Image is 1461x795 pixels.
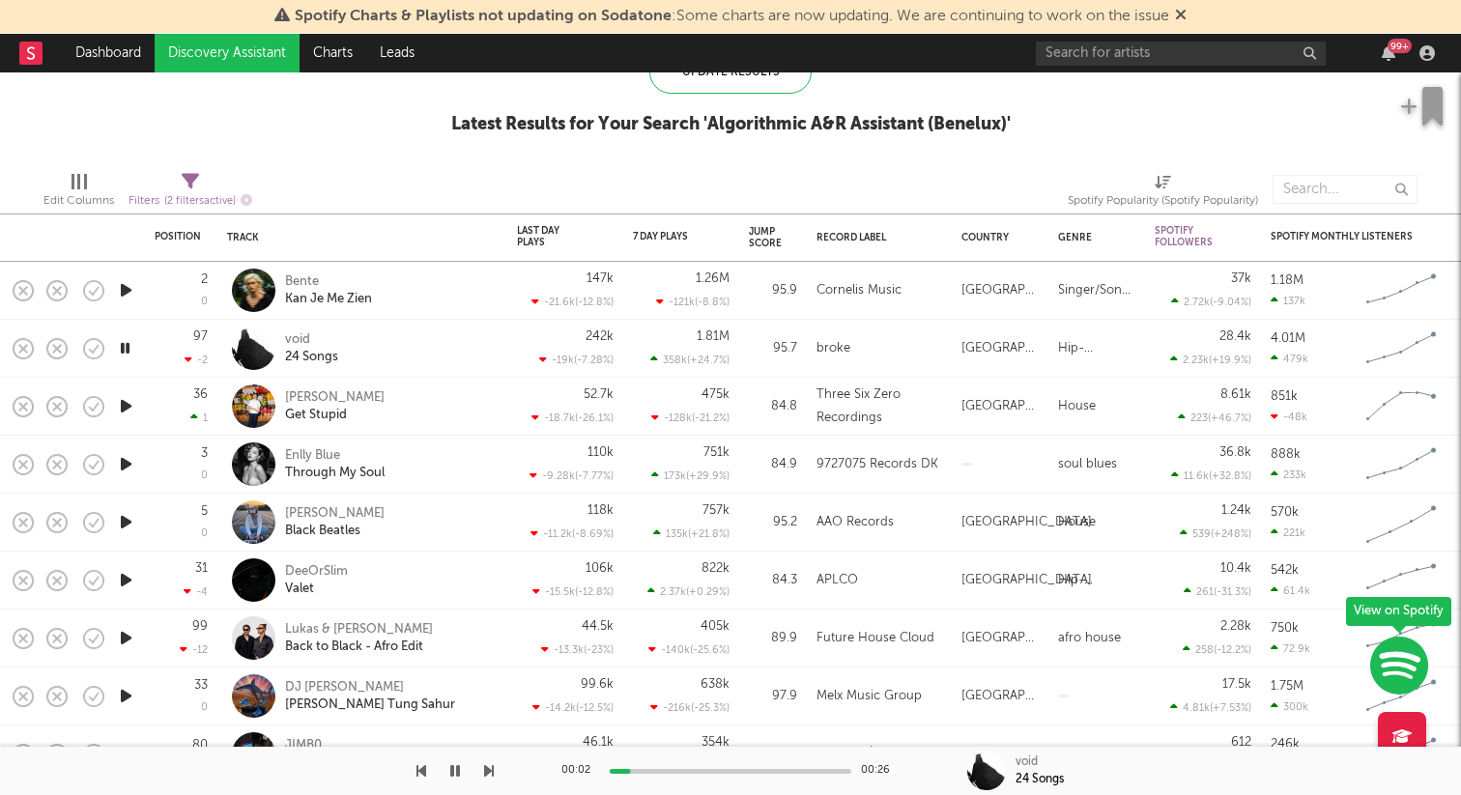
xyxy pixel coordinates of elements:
div: 300k [1271,700,1308,713]
div: 2.72k ( -9.04 % ) [1171,296,1251,308]
a: Lukas & [PERSON_NAME]Back to Black - Afro Edit [285,621,433,656]
div: 246k [1271,738,1300,751]
div: 258 ( -12.2 % ) [1183,643,1251,656]
div: 358k ( +24.7 % ) [650,354,730,366]
div: void [285,331,338,349]
div: Enlly Blue [285,447,385,465]
div: -128k ( -21.2 % ) [651,412,730,424]
div: [GEOGRAPHIC_DATA] [961,511,1092,534]
svg: Chart title [1358,672,1445,721]
div: broke [816,337,850,360]
div: 24 Songs [285,349,338,366]
div: 0 [201,297,208,307]
input: Search for artists [1036,42,1326,66]
a: [PERSON_NAME]Black Beatles [285,505,385,540]
div: 851k [1271,390,1298,403]
div: 89.9 [749,627,797,650]
div: 405k [701,620,730,633]
div: Edit Columns [43,165,114,221]
div: 539 ( +248 % ) [1180,527,1251,540]
div: 84.9 [749,453,797,476]
input: Search... [1273,175,1418,204]
div: 00:02 [561,759,600,782]
div: Filters(2 filters active) [129,165,252,221]
div: 2 [201,273,208,286]
div: -140k ( -25.6 % ) [648,643,730,656]
svg: Chart title [1358,325,1445,373]
div: DJ [PERSON_NAME] [285,679,455,696]
svg: Chart title [1358,498,1445,547]
div: Latest Results for Your Search ' Algorithmic A&R Assistant (Benelux) ' [451,113,1011,136]
div: APLCO [816,569,858,592]
div: Kan Je Me Zien [285,291,372,308]
div: Through My Soul [285,465,385,482]
div: 137k [1271,295,1305,307]
div: 1 [190,412,208,424]
div: 612 [1231,736,1251,749]
div: Future House Cloud [816,627,934,650]
div: 118k [587,504,614,517]
div: 97 [193,330,208,343]
a: Dashboard [62,34,155,72]
div: 33 [194,679,208,692]
a: DeeOrSlimValet [285,563,348,598]
span: Dismiss [1175,9,1187,24]
div: Track [227,232,488,243]
div: 261 ( -31.3 % ) [1184,585,1251,598]
div: -12 [180,643,208,656]
div: soul blues [1058,453,1117,476]
div: 751k [703,446,730,459]
div: 0 [201,702,208,713]
div: 72.9k [1271,642,1310,655]
div: [GEOGRAPHIC_DATA] [961,743,1039,766]
div: -2 [185,354,208,366]
div: 135k ( +21.8 % ) [653,527,730,540]
div: [GEOGRAPHIC_DATA] [961,395,1039,418]
div: 84.8 [749,395,797,418]
div: 1.26M [696,272,730,285]
div: 750k [1271,622,1299,635]
div: 1.18M [1271,274,1303,287]
div: 46.1k [583,736,614,749]
div: Bente [285,273,372,291]
div: 475k [702,388,730,401]
div: [GEOGRAPHIC_DATA] [961,569,1092,592]
div: 31 [195,562,208,575]
div: 84.3 [749,569,797,592]
div: 4.81k ( +7.53 % ) [1170,701,1251,714]
div: -48k [1271,411,1307,423]
svg: Chart title [1358,440,1445,489]
div: 9727075 Records DK [816,453,938,476]
div: -9.28k ( -7.77 % ) [530,469,614,482]
a: void24 Songs [285,331,338,366]
div: Melx Music Group [816,685,922,708]
span: Spotify Charts & Playlists not updating on Sodatone [295,9,672,24]
div: JIMB0 [285,737,336,754]
div: -4 [184,585,208,598]
div: Back to Black - Afro Edit [285,639,433,656]
div: Hip-Hop/Rap [1058,743,1135,766]
div: 106k [586,562,614,575]
div: 28.4k [1219,330,1251,343]
div: 10.4k [1220,562,1251,575]
div: Jump Score [749,226,782,249]
a: [PERSON_NAME]Get Stupid [285,389,385,424]
div: Lukas & [PERSON_NAME] [285,621,433,639]
div: 44.5k [582,620,614,633]
div: [GEOGRAPHIC_DATA] [961,337,1039,360]
div: 479k [1271,353,1308,365]
div: Get Stupid [285,407,385,424]
div: Spotify Popularity (Spotify Popularity) [1068,189,1258,213]
div: [GEOGRAPHIC_DATA] [961,685,1039,708]
div: 2.28k [1220,620,1251,633]
div: void [1016,753,1038,771]
div: 3 [201,447,208,460]
a: Leads [366,34,428,72]
div: Singer/Songwriter [1058,279,1135,302]
svg: Chart title [1358,267,1445,315]
div: House [1058,395,1096,418]
div: 80 [192,739,208,752]
div: 233k [1271,468,1306,481]
a: Enlly BlueThrough My Soul [285,447,385,482]
div: Country [961,232,1029,243]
